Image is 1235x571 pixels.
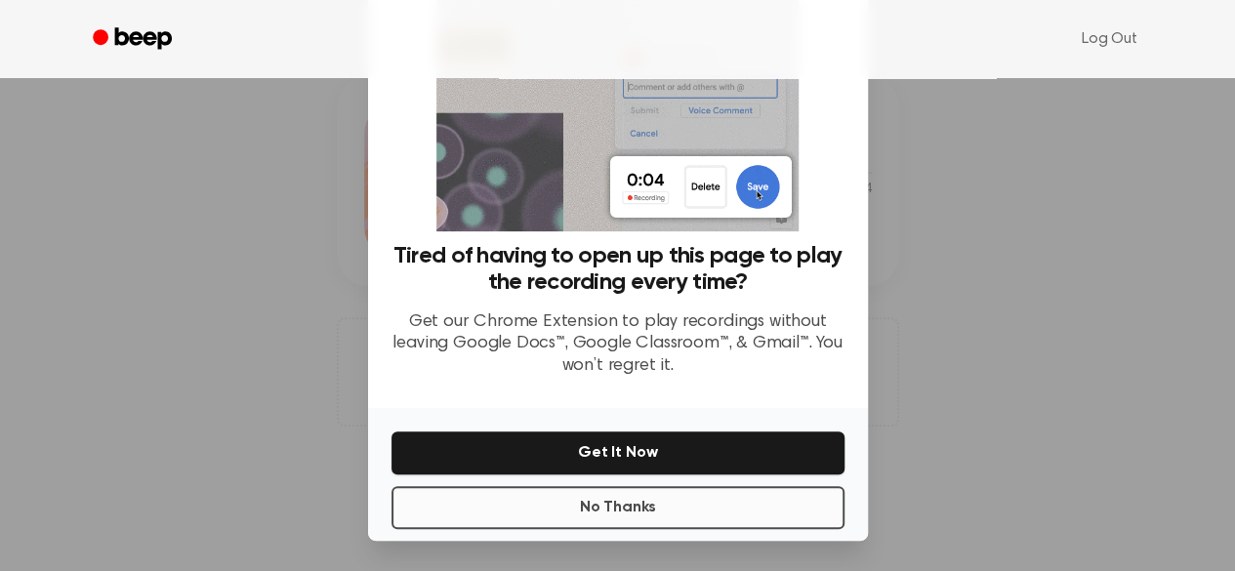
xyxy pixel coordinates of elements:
[79,20,189,59] a: Beep
[391,243,844,296] h3: Tired of having to open up this page to play the recording every time?
[391,431,844,474] button: Get It Now
[1062,16,1157,62] a: Log Out
[391,486,844,529] button: No Thanks
[391,311,844,378] p: Get our Chrome Extension to play recordings without leaving Google Docs™, Google Classroom™, & Gm...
